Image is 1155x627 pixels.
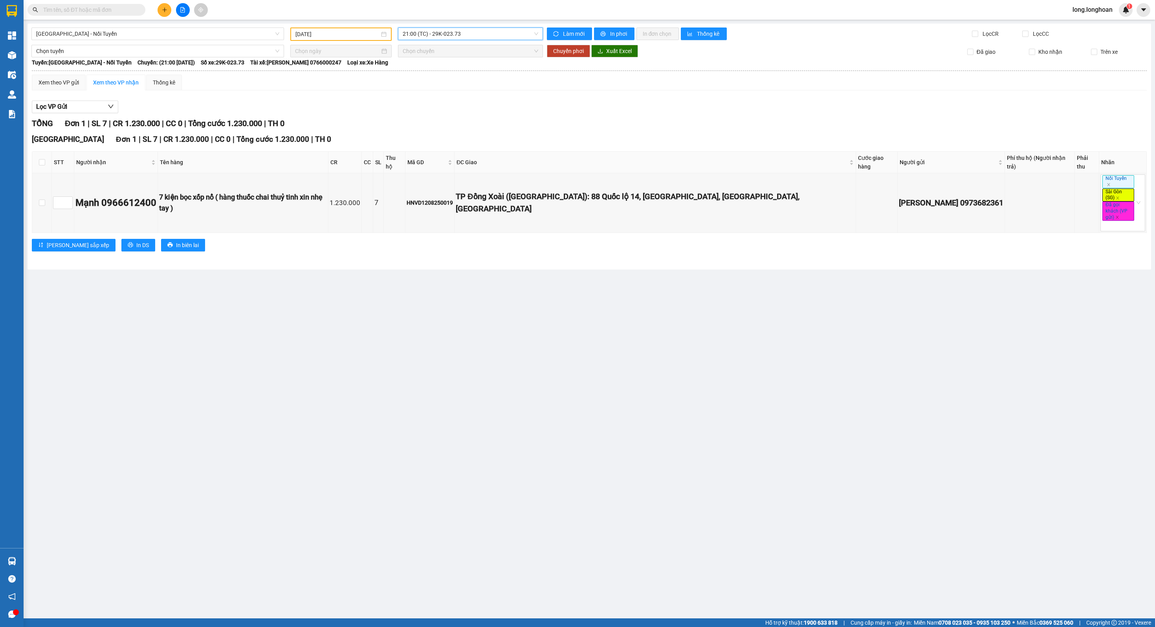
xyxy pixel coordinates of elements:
span: Số xe: 29K-023.73 [201,58,244,67]
span: Miền Bắc [1017,618,1073,627]
th: SL [373,152,384,173]
span: Xuất Excel [606,47,632,55]
span: | [159,135,161,144]
span: close [1115,215,1119,219]
span: [GEOGRAPHIC_DATA] [32,135,104,144]
span: CC 0 [166,119,182,128]
div: Xem theo VP gửi [38,78,79,87]
span: | [184,119,186,128]
span: Đã giao [973,48,999,56]
button: syncLàm mới [547,27,592,40]
span: | [264,119,266,128]
span: message [8,610,16,618]
strong: 0708 023 035 - 0935 103 250 [939,620,1010,626]
th: CR [328,152,362,173]
div: 7 kiện bọc xốp nổ ( hàng thuốc chai thuỷ tinh xin nhẹ tay ) [159,192,327,214]
input: Tìm tên, số ĐT hoặc mã đơn [43,5,136,14]
span: SL 7 [92,119,107,128]
span: Tài xế: [PERSON_NAME] 0766000247 [250,58,341,67]
div: Thống kê [153,78,175,87]
button: plus [158,3,171,17]
span: Trên xe [1097,48,1121,56]
span: question-circle [8,575,16,583]
span: ⚪️ [1012,621,1015,624]
span: Sài Gòn (SG) [1102,189,1134,202]
button: bar-chartThống kê [681,27,727,40]
div: [PERSON_NAME] 0973682361 [899,197,1003,209]
span: Nối Tuyến [1102,175,1134,188]
span: bar-chart [687,31,694,37]
span: Đơn 1 [116,135,137,144]
span: file-add [180,7,185,13]
span: plus [162,7,167,13]
span: Lọc VP Gửi [36,102,67,112]
button: sort-ascending[PERSON_NAME] sắp xếp [32,239,115,251]
span: | [1079,618,1080,627]
span: search [33,7,38,13]
span: Miền Nam [914,618,1010,627]
span: printer [128,242,133,248]
span: 1 [1128,4,1131,9]
span: close [1116,196,1120,200]
button: file-add [176,3,190,17]
span: Lọc CR [979,29,1000,38]
span: | [139,135,141,144]
img: warehouse-icon [8,557,16,565]
span: [PERSON_NAME] sắp xếp [47,241,109,249]
span: CC 0 [215,135,231,144]
span: Thống kê [697,29,720,38]
span: CR 1.230.000 [163,135,209,144]
img: warehouse-icon [8,71,16,79]
strong: 1900 633 818 [804,620,838,626]
button: Chuyển phơi [547,45,590,57]
th: STT [52,152,74,173]
span: printer [167,242,173,248]
span: copyright [1111,620,1117,625]
span: Chuyến: (21:00 [DATE]) [137,58,195,67]
span: close [1107,183,1111,187]
span: | [843,618,845,627]
input: Chọn ngày [295,47,380,55]
span: TH 0 [315,135,331,144]
button: printerIn DS [121,239,155,251]
span: Mã GD [407,158,446,167]
span: | [233,135,235,144]
sup: 1 [1127,4,1132,9]
div: Mạnh 0966612400 [75,196,156,211]
span: Chọn chuyến [403,45,538,57]
span: | [211,135,213,144]
th: Phải thu [1075,152,1099,173]
span: download [598,48,603,55]
button: aim [194,3,208,17]
b: Tuyến: [GEOGRAPHIC_DATA] - Nối Tuyến [32,59,132,66]
img: warehouse-icon [8,51,16,59]
div: 7 [374,197,382,208]
span: Sài Gòn - Nối Tuyến [36,28,279,40]
span: notification [8,593,16,600]
span: TH 0 [268,119,284,128]
div: 1.230.000 [330,198,360,208]
span: CR 1.230.000 [113,119,160,128]
button: caret-down [1137,3,1150,17]
span: Tổng cước 1.230.000 [188,119,262,128]
span: Hỗ trợ kỹ thuật: [765,618,838,627]
span: | [162,119,164,128]
strong: 0369 525 060 [1039,620,1073,626]
span: aim [198,7,203,13]
button: printerIn phơi [594,27,634,40]
span: | [88,119,90,128]
img: icon-new-feature [1122,6,1129,13]
img: logo-vxr [7,5,17,17]
span: Loại xe: Xe Hàng [347,58,388,67]
span: printer [600,31,607,37]
th: Phí thu hộ (Người nhận trả) [1005,152,1074,173]
span: In phơi [610,29,628,38]
th: Thu hộ [384,152,405,173]
img: warehouse-icon [8,90,16,99]
button: printerIn biên lai [161,239,205,251]
div: TP Đồng Xoài ([GEOGRAPHIC_DATA]): 88 Quốc lộ 14, [GEOGRAPHIC_DATA], [GEOGRAPHIC_DATA], [GEOGRAPHI... [456,191,854,215]
span: 21:00 (TC) - 29K-023.73 [403,28,538,40]
div: HNVD1208250019 [407,198,453,207]
span: TỔNG [32,119,53,128]
span: long.longhoan [1066,5,1119,15]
